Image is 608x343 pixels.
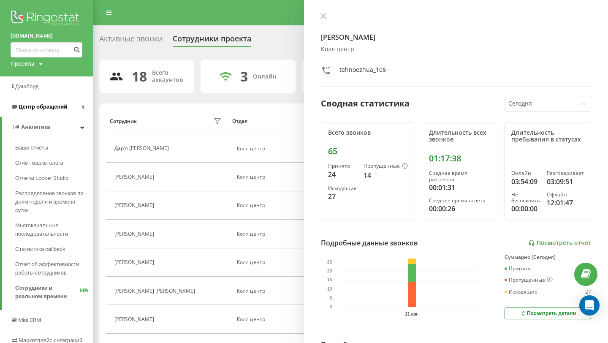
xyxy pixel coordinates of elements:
div: Колл центр [237,231,315,237]
a: Ваши отчеты [15,140,93,155]
div: Колл центр [237,259,315,265]
div: 00:00:26 [429,204,490,214]
span: Статистика callback [15,245,65,253]
span: Дашборд [15,83,39,90]
div: 00:00:00 [511,204,540,214]
div: Не беспокоить [511,192,540,204]
div: Дар'я [PERSON_NAME] [114,145,171,151]
a: Посмотреть отчет [528,240,591,247]
div: Принято [328,163,357,169]
div: Активные звонки [99,34,163,47]
div: [PERSON_NAME] [114,202,156,208]
a: Многоканальные последовательности [15,218,93,242]
div: Онлайн [511,170,540,176]
div: Колл центр [237,316,315,322]
text: 0 [330,305,332,310]
button: Посмотреть детали [505,308,591,319]
div: Принято [505,266,531,272]
span: Центр обращений [19,103,67,110]
input: Поиск по номеру [11,42,82,57]
div: Исходящие [505,289,537,295]
text: 5 [330,296,332,300]
div: Посмотреть детали [520,310,576,317]
div: Подробные данные звонков [321,238,418,248]
div: 03:54:09 [511,177,540,187]
h4: [PERSON_NAME] [321,32,591,42]
a: Отчет маркетолога [15,155,93,171]
div: Всего звонков [328,129,408,136]
span: Отчет об эффективности работы сотрудников [15,260,89,277]
a: Статистика callback [15,242,93,257]
div: Пропущенные [364,163,408,170]
span: Отчет маркетолога [15,159,63,167]
div: Среднее время разговора [429,170,490,182]
div: Колл центр [321,46,591,53]
img: Ringostat logo [11,8,82,30]
div: Онлайн [253,73,277,80]
div: Суммарно (Сегодня) [505,254,591,260]
div: 01:17:38 [429,153,490,163]
div: Open Intercom Messenger [579,295,600,316]
div: tehnoezhua_106 [339,65,386,78]
div: Колл центр [237,174,315,180]
div: Длительность пребывания в статусах [511,129,584,144]
div: Разговаривает [547,170,584,176]
span: Ваши отчеты [15,144,48,152]
span: Распределение звонков по дням недели и времени суток [15,189,89,215]
a: Отчеты Looker Studio [15,171,93,186]
div: [PERSON_NAME] [114,231,156,237]
div: 14 [364,170,408,180]
div: Длительность всех звонков [429,129,490,144]
text: 25 [327,260,332,264]
div: Проекты [11,60,34,68]
div: 12:01:47 [547,198,584,208]
div: 65 [328,146,408,156]
div: Сотрудники проекта [173,34,251,47]
div: Пропущенные [505,277,553,283]
div: Офлайн [547,192,584,198]
a: [DOMAIN_NAME] [11,32,82,40]
div: [PERSON_NAME] [114,259,156,265]
text: 21 авг. [405,312,419,316]
span: Многоканальные последовательности [15,221,89,238]
div: 24 [328,169,357,180]
div: 00:01:31 [429,182,490,193]
span: Аналитика [21,124,50,130]
span: Сотрудники в реальном времени [15,284,80,301]
a: Отчет об эффективности работы сотрудников [15,257,93,280]
text: 20 [327,269,332,273]
a: Распределение звонков по дням недели и времени суток [15,186,93,218]
a: Аналитика [2,117,93,137]
div: 27 [328,191,357,201]
div: Всего аккаунтов [152,69,184,84]
div: Колл центр [237,146,315,152]
div: Колл центр [237,288,315,294]
div: Исходящие [328,185,357,191]
div: Отдел [232,118,247,124]
div: Среднее время ответа [429,198,490,204]
div: [PERSON_NAME] [114,174,156,180]
div: 3 [240,68,248,84]
text: 10 [327,287,332,291]
div: [PERSON_NAME] [PERSON_NAME] [114,288,197,294]
span: Отчеты Looker Studio [15,174,68,182]
div: Сотрудник [110,118,137,124]
div: [PERSON_NAME] [114,316,156,322]
div: Сводная статистика [321,97,410,110]
text: 15 [327,278,332,283]
div: 27 [585,289,591,295]
div: Колл центр [237,202,315,208]
div: 18 [132,68,147,84]
a: Сотрудники в реальном времениNEW [15,280,93,304]
span: Mini CRM [18,317,41,323]
div: 03:09:51 [547,177,584,187]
